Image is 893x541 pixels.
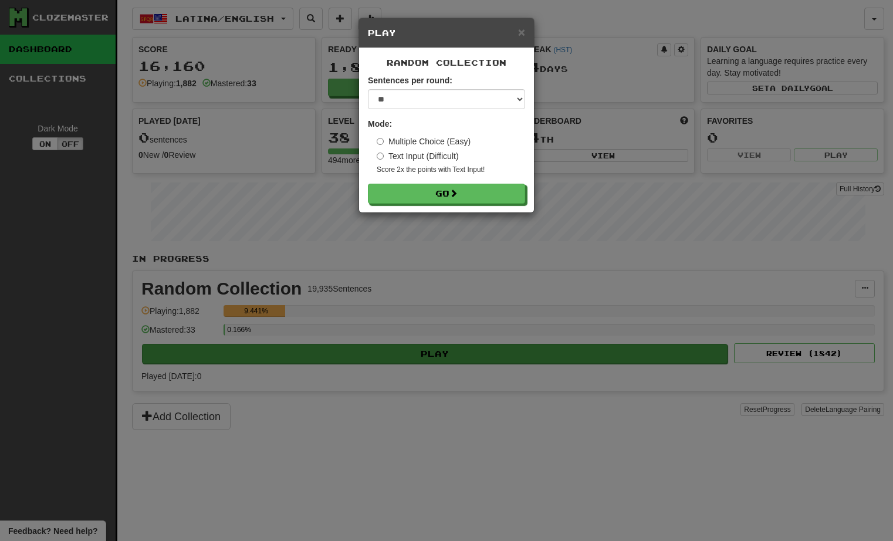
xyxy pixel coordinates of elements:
[368,184,525,204] button: Go
[387,58,506,67] span: Random Collection
[368,75,452,86] label: Sentences per round:
[377,150,459,162] label: Text Input (Difficult)
[377,165,525,175] small: Score 2x the points with Text Input !
[377,138,384,145] input: Multiple Choice (Easy)
[518,25,525,39] span: ×
[377,136,471,147] label: Multiple Choice (Easy)
[368,27,525,39] h5: Play
[368,119,392,129] strong: Mode:
[518,26,525,38] button: Close
[377,153,384,160] input: Text Input (Difficult)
